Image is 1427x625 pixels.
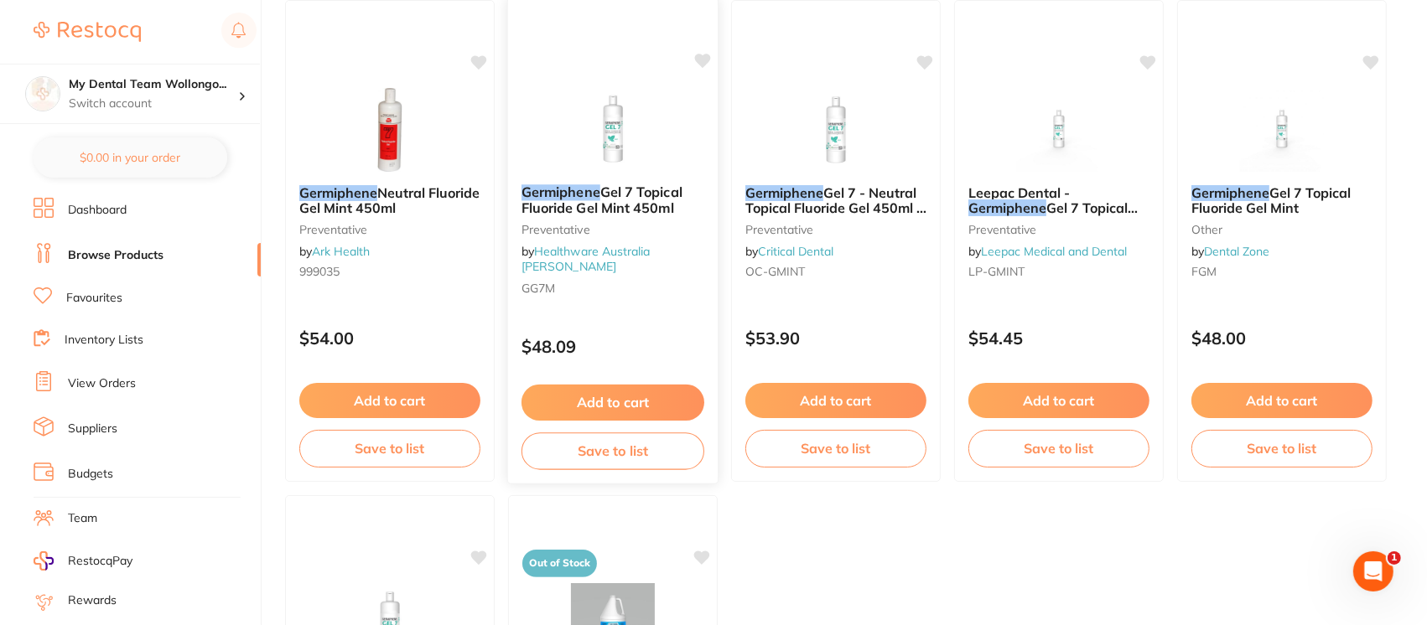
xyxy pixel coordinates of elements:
[34,551,132,571] a: RestocqPay
[1227,88,1336,172] img: Germiphene Gel 7 Topical Fluoride Gel Mint
[1004,88,1113,172] img: Leepac Dental - Germiphene Gel 7 Topical Fluoride Gel Mint Flavour - High Quality Dental Product
[981,244,1127,259] a: Leepac Medical and Dental
[745,223,926,236] small: preventative
[34,137,227,178] button: $0.00 in your order
[745,184,823,201] em: Germiphene
[745,185,926,216] b: Germiphene Gel 7 - Neutral Topical Fluoride Gel 450ml - Mint Flavour
[1191,184,1351,216] span: Gel 7 Topical Fluoride Gel Mint
[34,22,141,42] img: Restocq Logo
[522,432,704,470] button: Save to list
[522,222,704,235] small: Preventative
[968,184,1070,201] span: Leepac Dental -
[299,244,370,259] span: by
[68,466,113,483] a: Budgets
[68,592,117,609] a: Rewards
[1191,264,1217,279] span: FGM
[1353,551,1393,591] iframe: Intercom live chat
[65,332,143,349] a: Inventory Lists
[299,223,480,236] small: preventative
[1191,244,1269,259] span: by
[968,430,1149,467] button: Save to list
[1191,185,1373,216] b: Germiphene Gel 7 Topical Fluoride Gel Mint
[968,185,1149,216] b: Leepac Dental - Germiphene Gel 7 Topical Fluoride Gel Mint Flavour - High Quality Dental Product
[34,551,54,571] img: RestocqPay
[69,96,238,112] p: Switch account
[26,77,60,111] img: My Dental Team Wollongong
[299,184,480,216] span: Neutral Fluoride Gel Mint 450ml
[968,199,1149,247] span: Gel 7 Topical Fluoride Gel Mint Flavour - High Quality Dental Product
[335,88,444,172] img: Germiphene Neutral Fluoride Gel Mint 450ml
[745,328,926,348] p: $53.90
[522,183,682,216] span: Gel 7 Topical Fluoride Gel Mint 450ml
[1388,551,1401,565] span: 1
[968,328,1149,348] p: $54.45
[1191,223,1373,236] small: other
[745,184,926,232] span: Gel 7 - Neutral Topical Fluoride Gel 450ml - Mint Flavour
[781,88,890,172] img: Germiphene Gel 7 - Neutral Topical Fluoride Gel 450ml - Mint Flavour
[968,199,1046,216] em: Germiphene
[1204,244,1269,259] a: Dental Zone
[1191,184,1269,201] em: Germiphene
[968,244,1127,259] span: by
[968,383,1149,418] button: Add to cart
[68,510,97,527] a: Team
[745,244,833,259] span: by
[299,383,480,418] button: Add to cart
[68,375,136,392] a: View Orders
[68,202,127,219] a: Dashboard
[522,184,704,215] b: Germiphene Gel 7 Topical Fluoride Gel Mint 450ml
[968,264,1025,279] span: LP-GMINT
[1191,383,1373,418] button: Add to cart
[745,264,805,279] span: OC-GMINT
[66,290,122,307] a: Favourites
[69,76,238,93] h4: My Dental Team Wollongong
[522,280,555,295] span: GG7M
[758,244,833,259] a: Critical Dental
[68,553,132,570] span: RestocqPay
[312,244,370,259] a: Ark Health
[34,13,141,51] a: Restocq Logo
[522,244,651,275] span: by
[68,247,163,264] a: Browse Products
[745,383,926,418] button: Add to cart
[299,184,377,201] em: Germiphene
[522,183,600,200] em: Germiphene
[968,223,1149,236] small: preventative
[299,185,480,216] b: Germiphene Neutral Fluoride Gel Mint 450ml
[522,244,651,275] a: Healthware Australia [PERSON_NAME]
[522,385,704,421] button: Add to cart
[1191,328,1373,348] p: $48.00
[522,550,597,577] span: Out of Stock
[558,86,667,171] img: Germiphene Gel 7 Topical Fluoride Gel Mint 450ml
[1191,430,1373,467] button: Save to list
[299,328,480,348] p: $54.00
[68,421,117,437] a: Suppliers
[299,264,340,279] span: 999035
[522,337,704,356] p: $48.09
[745,430,926,467] button: Save to list
[299,430,480,467] button: Save to list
